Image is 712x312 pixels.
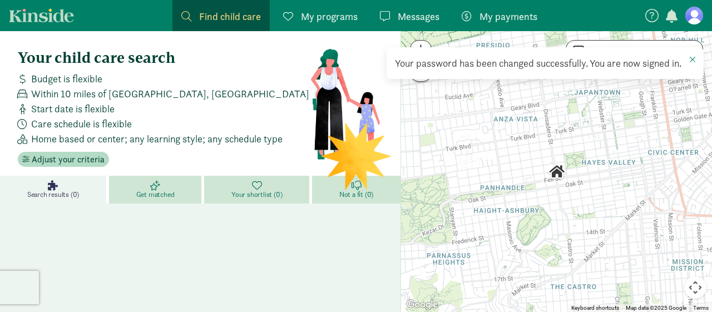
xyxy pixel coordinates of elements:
[204,176,312,204] a: Your shortlist (0)
[693,305,709,311] a: Terms
[31,131,283,146] span: Home based or center; any learning style; any schedule type
[584,44,696,58] label: Search as I move the map
[398,9,439,24] span: Messages
[199,9,261,24] span: Find child care
[18,152,109,167] button: Adjust your criteria
[231,190,282,199] span: Your shortlist (0)
[27,190,79,199] span: Search results (0)
[404,298,441,312] a: Open this area in Google Maps (opens a new window)
[339,190,373,199] span: Not a fit (0)
[684,276,706,299] button: Map camera controls
[395,56,695,71] div: Your password has been changed successfully. You are now signed in.
[9,8,74,22] a: Kinside
[109,176,204,204] a: Get matched
[31,116,132,131] span: Care schedule is flexible
[404,298,441,312] img: Google
[31,101,115,116] span: Start date is flexible
[543,158,571,186] div: Click to see details
[31,71,102,86] span: Budget is flexible
[626,305,686,311] span: Map data ©2025 Google
[301,9,358,24] span: My programs
[31,86,309,101] span: Within 10 miles of [GEOGRAPHIC_DATA], [GEOGRAPHIC_DATA]
[571,304,619,312] button: Keyboard shortcuts
[32,153,105,166] span: Adjust your criteria
[18,49,310,67] h4: Your child care search
[136,190,175,199] span: Get matched
[312,176,400,204] a: Not a fit (0)
[479,9,537,24] span: My payments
